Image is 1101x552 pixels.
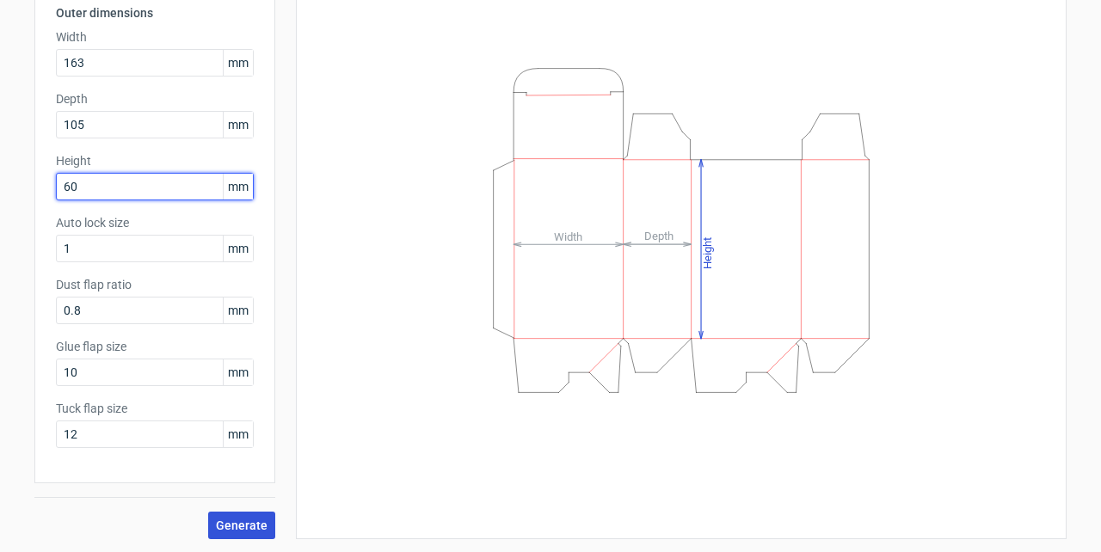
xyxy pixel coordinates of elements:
[56,90,254,107] label: Depth
[223,174,253,199] span: mm
[223,359,253,385] span: mm
[56,400,254,417] label: Tuck flap size
[56,28,254,46] label: Width
[223,297,253,323] span: mm
[644,230,674,242] tspan: Depth
[56,214,254,231] label: Auto lock size
[223,236,253,261] span: mm
[216,519,268,531] span: Generate
[701,236,714,268] tspan: Height
[223,112,253,138] span: mm
[56,338,254,355] label: Glue flap size
[223,50,253,76] span: mm
[208,512,275,539] button: Generate
[223,421,253,447] span: mm
[56,4,254,21] h3: Outer dimensions
[56,152,254,169] label: Height
[56,276,254,293] label: Dust flap ratio
[554,230,582,242] tspan: Width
